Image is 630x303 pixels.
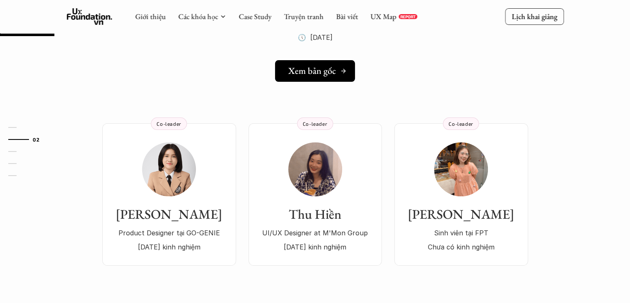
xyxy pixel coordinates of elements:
p: [DATE] kinh nghiệm [257,241,374,253]
h3: Thu Hiền [257,206,374,222]
a: Giới thiệu [135,12,166,21]
p: Sinh viên tại FPT [403,227,520,239]
p: REPORT [400,14,415,19]
strong: 02 [33,137,39,142]
a: Các khóa học [178,12,218,21]
p: UI/UX Designer at M'Mon Group [257,227,374,239]
p: 🕔 [DATE] [298,31,333,44]
p: Product Designer tại GO-GENIE [111,227,228,239]
a: Xem bản gốc [275,60,355,82]
p: Co-leader [157,121,181,127]
a: Case Study [239,12,271,21]
h3: [PERSON_NAME] [403,206,520,222]
a: 02 [8,134,48,144]
a: REPORT [398,14,417,19]
a: UX Map [370,12,396,21]
a: Bài viết [336,12,358,21]
p: Co-leader [449,121,473,127]
p: Lịch khai giảng [512,12,557,21]
p: [DATE] kinh nghiệm [111,241,228,253]
h5: Xem bản gốc [288,66,336,76]
a: [PERSON_NAME]Product Designer tại GO-GENIE[DATE] kinh nghiệmCo-leader [102,123,236,266]
p: Chưa có kinh nghiệm [403,241,520,253]
a: [PERSON_NAME]Sinh viên tại FPTChưa có kinh nghiệmCo-leader [394,123,528,266]
a: Lịch khai giảng [505,8,564,24]
a: Thu HiềnUI/UX Designer at M'Mon Group[DATE] kinh nghiệmCo-leader [249,123,382,266]
p: Co-leader [303,121,327,127]
h3: [PERSON_NAME] [111,206,228,222]
a: Truyện tranh [284,12,323,21]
